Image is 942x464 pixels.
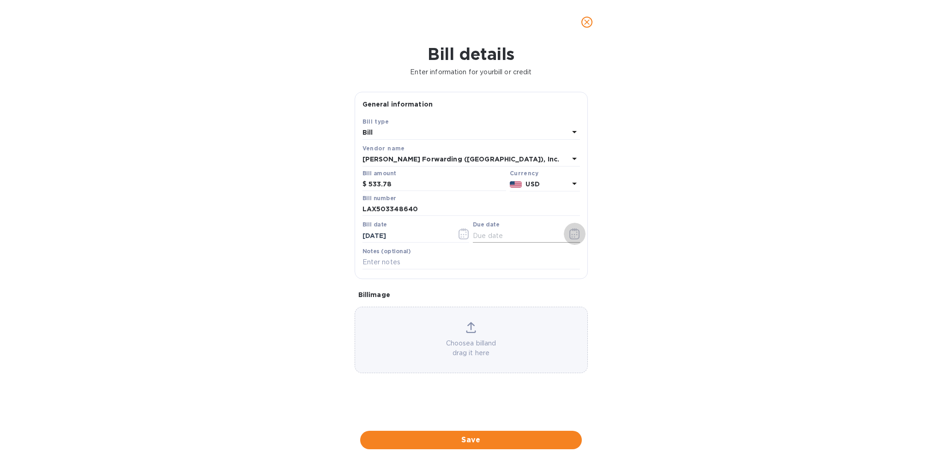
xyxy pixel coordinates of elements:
[362,145,405,152] b: Vendor name
[7,67,935,77] p: Enter information for your bill or credit
[7,44,935,64] h1: Bill details
[362,118,389,125] b: Bill type
[362,155,560,163] b: [PERSON_NAME] Forwarding ([GEOGRAPHIC_DATA]), Inc.
[362,129,373,136] b: Bill
[525,180,539,188] b: USD
[355,339,587,358] p: Choose a bill and drag it here
[362,101,433,108] b: General information
[510,181,522,188] img: USD
[510,170,538,177] b: Currency
[362,249,411,254] label: Notes (optional)
[362,171,396,176] label: Bill amount
[358,290,584,299] p: Bill image
[362,202,580,216] input: Enter bill number
[368,434,574,446] span: Save
[360,431,582,449] button: Save
[473,222,499,228] label: Due date
[473,229,560,243] input: Due date
[362,222,387,228] label: Bill date
[362,196,396,201] label: Bill number
[362,178,368,191] div: $
[576,11,598,33] button: close
[362,256,580,269] input: Enter notes
[362,229,450,243] input: Select date
[368,178,506,191] input: $ Enter bill amount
